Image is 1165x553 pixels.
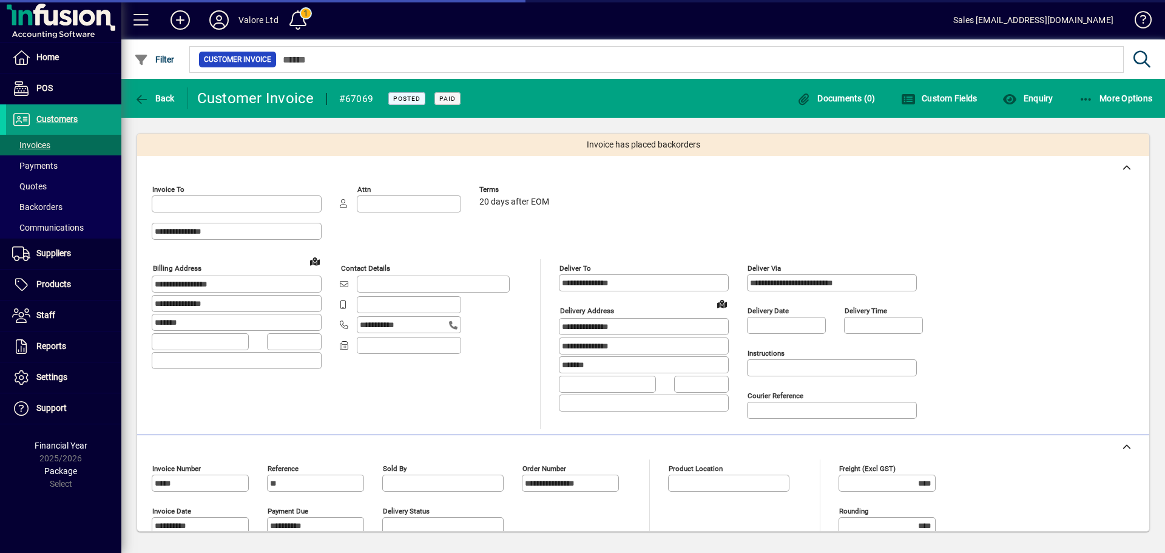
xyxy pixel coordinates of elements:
mat-label: Invoice To [152,185,184,194]
span: Enquiry [1002,93,1053,103]
a: Communications [6,217,121,238]
span: Payments [12,161,58,171]
a: Reports [6,331,121,362]
span: Home [36,52,59,62]
span: Package [44,466,77,476]
span: Staff [36,310,55,320]
div: Sales [EMAIL_ADDRESS][DOMAIN_NAME] [953,10,1113,30]
span: Back [134,93,175,103]
a: Settings [6,362,121,393]
mat-label: Order number [522,464,566,473]
mat-label: Courier Reference [748,392,803,400]
span: Posted [393,95,420,103]
button: Custom Fields [898,87,981,109]
span: Communications [12,223,84,232]
mat-label: Instructions [748,349,785,358]
span: 20 days after EOM [479,197,549,207]
span: Customer Invoice [204,53,271,66]
a: Quotes [6,176,121,197]
a: Home [6,42,121,73]
span: Paid [439,95,456,103]
span: Filter [134,55,175,64]
a: Suppliers [6,239,121,269]
mat-label: Invoice date [152,507,191,515]
a: Invoices [6,135,121,155]
span: Terms [479,186,552,194]
a: Payments [6,155,121,176]
span: Backorders [12,202,62,212]
mat-label: Delivery date [748,307,789,315]
mat-label: Deliver via [748,264,781,273]
button: Documents (0) [794,87,879,109]
a: View on map [305,251,325,271]
span: Support [36,403,67,413]
div: Valore Ltd [238,10,279,30]
span: Documents (0) [797,93,876,103]
mat-label: Deliver To [559,264,591,273]
span: Invoices [12,140,50,150]
button: Add [161,9,200,31]
mat-label: Freight (excl GST) [839,464,896,473]
span: Financial Year [35,441,87,450]
mat-label: Reference [268,464,299,473]
mat-label: Product location [669,464,723,473]
span: POS [36,83,53,93]
mat-label: Invoice number [152,464,201,473]
a: POS [6,73,121,104]
span: Settings [36,372,67,382]
a: Staff [6,300,121,331]
span: Custom Fields [901,93,978,103]
mat-label: Attn [357,185,371,194]
span: Invoice has placed backorders [587,138,700,151]
span: Quotes [12,182,47,191]
div: Customer Invoice [197,89,314,108]
mat-label: Delivery time [845,307,887,315]
span: Reports [36,341,66,351]
button: Filter [131,49,178,70]
a: Knowledge Base [1126,2,1150,42]
a: Products [6,270,121,300]
button: Enquiry [999,87,1056,109]
span: Customers [36,114,78,124]
button: More Options [1076,87,1156,109]
span: More Options [1079,93,1153,103]
a: Support [6,393,121,424]
button: Profile [200,9,238,31]
a: Backorders [6,197,121,217]
mat-label: Payment due [268,507,308,515]
a: View on map [712,294,732,313]
span: Products [36,279,71,289]
button: Back [131,87,178,109]
div: #67069 [339,89,374,109]
span: Suppliers [36,248,71,258]
mat-label: Rounding [839,507,868,515]
mat-label: Delivery status [383,507,430,515]
mat-label: Sold by [383,464,407,473]
app-page-header-button: Back [121,87,188,109]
